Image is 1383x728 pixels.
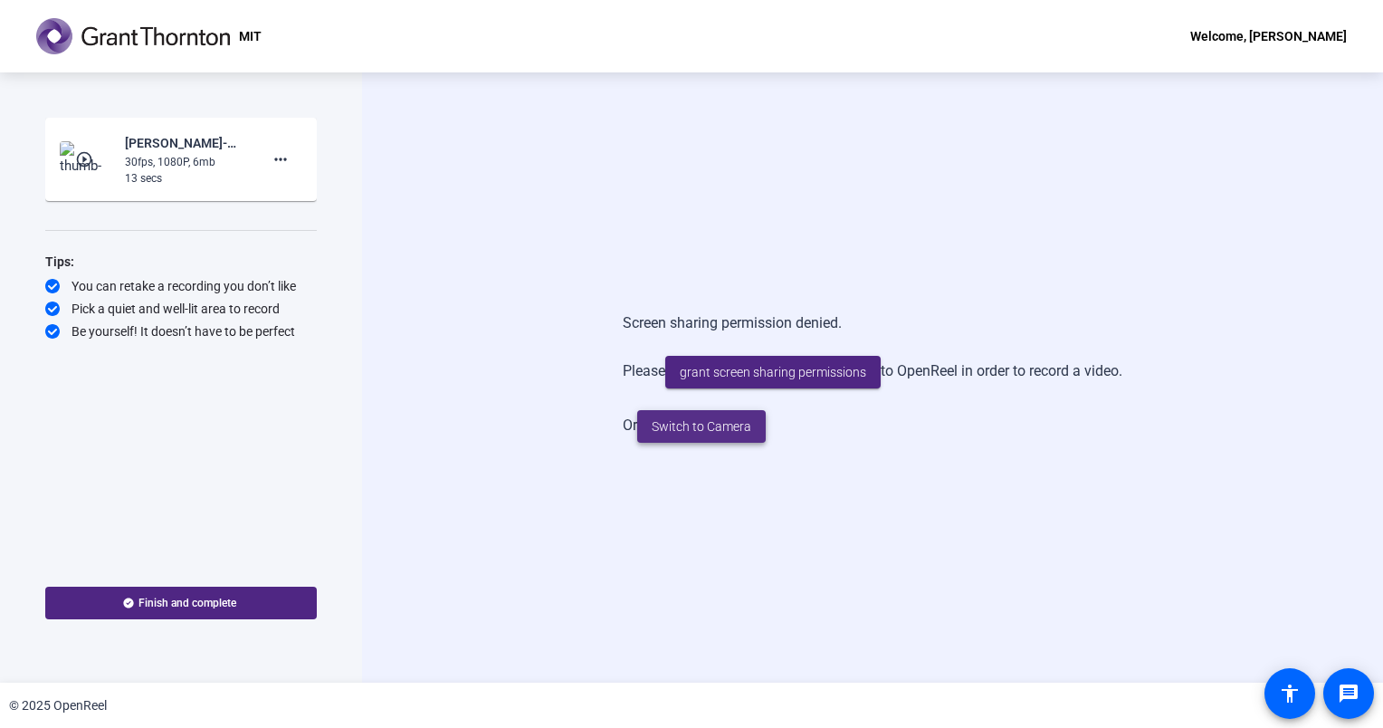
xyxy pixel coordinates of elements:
span: Switch to Camera [652,417,751,436]
button: Finish and complete [45,587,317,619]
div: [PERSON_NAME]-MIT-MIT-1760039941842-webcam [125,132,246,154]
div: 30fps, 1080P, 6mb [125,154,246,170]
p: MIT [239,25,262,47]
button: grant screen sharing permissions [665,356,881,388]
div: 13 secs [125,170,246,187]
mat-icon: accessibility [1279,683,1301,704]
img: thumb-nail [60,141,113,177]
div: You can retake a recording you don’t like [45,277,317,295]
div: Tips: [45,251,317,273]
img: OpenReel logo [36,18,230,54]
mat-icon: play_circle_outline [75,150,97,168]
span: Finish and complete [138,596,236,610]
div: © 2025 OpenReel [9,696,107,715]
mat-icon: message [1338,683,1359,704]
mat-icon: more_horiz [270,148,291,170]
div: Pick a quiet and well-lit area to record [45,300,317,318]
span: grant screen sharing permissions [680,363,866,382]
div: Screen sharing permission denied. Please to OpenReel in order to record a video. Or [623,294,1122,461]
div: Welcome, [PERSON_NAME] [1190,25,1347,47]
div: Be yourself! It doesn’t have to be perfect [45,322,317,340]
button: Switch to Camera [637,410,766,443]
